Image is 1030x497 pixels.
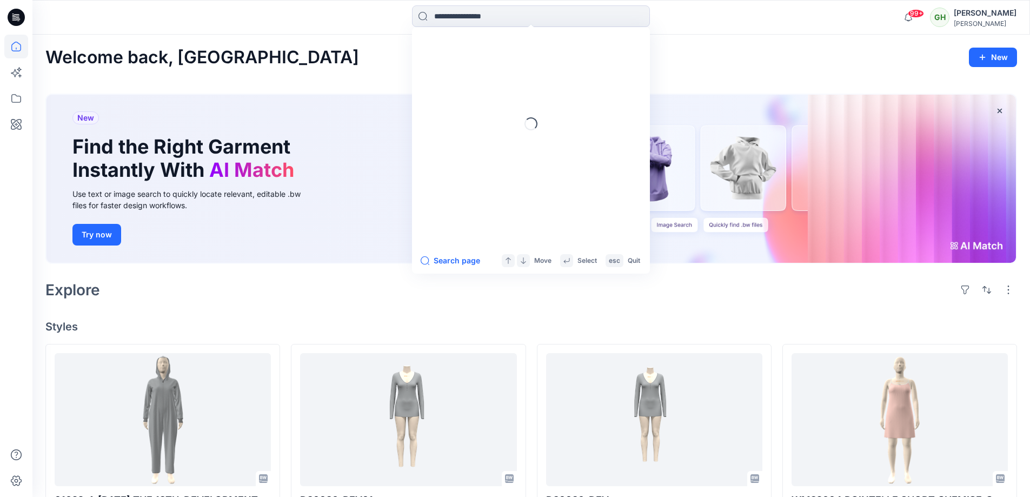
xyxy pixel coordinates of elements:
span: New [77,111,94,124]
div: [PERSON_NAME] [954,19,1016,28]
h2: Explore [45,281,100,299]
div: GH [930,8,949,27]
a: D30036_DEV [546,353,762,487]
button: New [969,48,1017,67]
p: Select [577,255,597,267]
p: esc [609,255,620,267]
h4: Styles [45,320,1017,333]
a: WM32604 POINTELLE SHORT CHEMISE_COLORWAY_REV1 [792,353,1008,487]
span: 99+ [908,9,924,18]
button: Search page [421,254,480,267]
h2: Welcome back, [GEOGRAPHIC_DATA] [45,48,359,68]
div: [PERSON_NAME] [954,6,1016,19]
a: 01622_A FRIDAY THE 13TH_DEVELOPMENT [55,353,271,487]
button: Try now [72,224,121,246]
p: Move [534,255,551,267]
a: D30036_REV01 [300,353,516,487]
span: AI Match [209,158,294,182]
div: Use text or image search to quickly locate relevant, editable .bw files for faster design workflows. [72,188,316,211]
h1: Find the Right Garment Instantly With [72,135,300,182]
p: Quit [628,255,640,267]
